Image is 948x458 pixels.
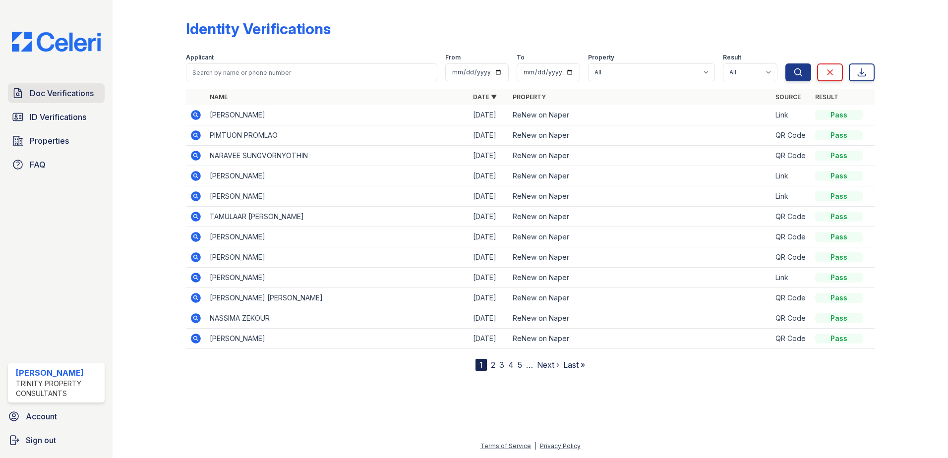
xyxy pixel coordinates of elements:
[469,247,509,268] td: [DATE]
[534,442,536,450] div: |
[206,247,469,268] td: [PERSON_NAME]
[771,207,811,227] td: QR Code
[210,93,228,101] a: Name
[8,83,105,103] a: Doc Verifications
[4,430,109,450] a: Sign out
[469,166,509,186] td: [DATE]
[508,360,514,370] a: 4
[509,268,772,288] td: ReNew on Naper
[588,54,614,61] label: Property
[469,186,509,207] td: [DATE]
[469,288,509,308] td: [DATE]
[517,54,525,61] label: To
[469,308,509,329] td: [DATE]
[815,313,863,323] div: Pass
[4,32,109,52] img: CE_Logo_Blue-a8612792a0a2168367f1c8372b55b34899dd931a85d93a1a3d3e32e68fde9ad4.png
[771,186,811,207] td: Link
[206,268,469,288] td: [PERSON_NAME]
[30,159,46,171] span: FAQ
[30,111,86,123] span: ID Verifications
[8,131,105,151] a: Properties
[771,268,811,288] td: Link
[206,308,469,329] td: NASSIMA ZEKOUR
[206,288,469,308] td: [PERSON_NAME] [PERSON_NAME]
[771,105,811,125] td: Link
[469,207,509,227] td: [DATE]
[491,360,495,370] a: 2
[206,146,469,166] td: NARAVEE SUNGVORNYOTHIN
[771,166,811,186] td: Link
[815,130,863,140] div: Pass
[469,268,509,288] td: [DATE]
[469,125,509,146] td: [DATE]
[445,54,461,61] label: From
[4,406,109,426] a: Account
[30,135,69,147] span: Properties
[206,227,469,247] td: [PERSON_NAME]
[815,171,863,181] div: Pass
[473,93,497,101] a: Date ▼
[771,308,811,329] td: QR Code
[475,359,487,371] div: 1
[540,442,581,450] a: Privacy Policy
[771,288,811,308] td: QR Code
[815,93,838,101] a: Result
[815,232,863,242] div: Pass
[518,360,522,370] a: 5
[206,105,469,125] td: [PERSON_NAME]
[775,93,801,101] a: Source
[469,105,509,125] td: [DATE]
[815,252,863,262] div: Pass
[771,329,811,349] td: QR Code
[8,155,105,174] a: FAQ
[509,146,772,166] td: ReNew on Naper
[771,227,811,247] td: QR Code
[26,410,57,422] span: Account
[499,360,504,370] a: 3
[815,191,863,201] div: Pass
[186,63,437,81] input: Search by name or phone number
[186,20,331,38] div: Identity Verifications
[509,125,772,146] td: ReNew on Naper
[815,273,863,283] div: Pass
[771,146,811,166] td: QR Code
[509,308,772,329] td: ReNew on Naper
[815,293,863,303] div: Pass
[469,227,509,247] td: [DATE]
[509,247,772,268] td: ReNew on Naper
[509,329,772,349] td: ReNew on Naper
[16,367,101,379] div: [PERSON_NAME]
[509,207,772,227] td: ReNew on Naper
[469,146,509,166] td: [DATE]
[8,107,105,127] a: ID Verifications
[815,151,863,161] div: Pass
[526,359,533,371] span: …
[469,329,509,349] td: [DATE]
[16,379,101,399] div: Trinity Property Consultants
[563,360,585,370] a: Last »
[537,360,559,370] a: Next ›
[30,87,94,99] span: Doc Verifications
[815,212,863,222] div: Pass
[206,166,469,186] td: [PERSON_NAME]
[509,105,772,125] td: ReNew on Naper
[26,434,56,446] span: Sign out
[815,110,863,120] div: Pass
[509,288,772,308] td: ReNew on Naper
[509,227,772,247] td: ReNew on Naper
[771,247,811,268] td: QR Code
[815,334,863,343] div: Pass
[509,186,772,207] td: ReNew on Naper
[771,125,811,146] td: QR Code
[206,329,469,349] td: [PERSON_NAME]
[509,166,772,186] td: ReNew on Naper
[206,125,469,146] td: PIMTUON PROMLAO
[723,54,741,61] label: Result
[206,186,469,207] td: [PERSON_NAME]
[206,207,469,227] td: TAMULAAR [PERSON_NAME]
[513,93,546,101] a: Property
[186,54,214,61] label: Applicant
[480,442,531,450] a: Terms of Service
